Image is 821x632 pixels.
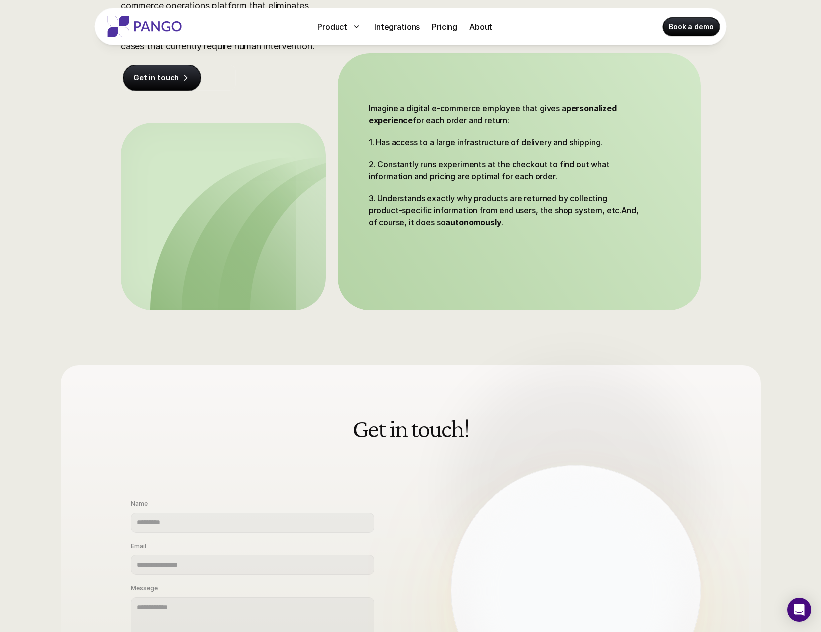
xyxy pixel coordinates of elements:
p: 3. Understands exactly why products are returned by collecting product-specific information from ... [368,192,641,228]
a: About [465,19,496,35]
a: Book a demo [663,18,719,36]
h2: Get in touch! [121,415,701,441]
p: Email [131,543,146,550]
p: 1. Has access to a large infrastructure of delivery and shipping. [368,136,641,148]
p: Integrations [374,21,420,33]
strong: autonomously [445,217,501,227]
input: Email [131,555,374,575]
p: About [469,21,492,33]
p: Name [131,500,148,507]
strong: personalized experience [368,103,618,125]
p: Get in touch [133,73,179,83]
a: Pricing [428,19,461,35]
input: Name [131,513,374,533]
div: Open Intercom Messenger [787,598,811,622]
p: Messege [131,585,158,592]
a: Integrations [370,19,424,35]
p: Pricing [432,21,457,33]
p: Imagine a digital e-commerce employee that gives a for each order and return: [368,102,641,126]
p: 2. Constantly runs experiments at the checkout to find out what information and pricing are optim... [368,158,641,182]
p: Book a demo [669,22,713,32]
a: Get in touch [123,65,201,91]
p: Product [317,21,347,33]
